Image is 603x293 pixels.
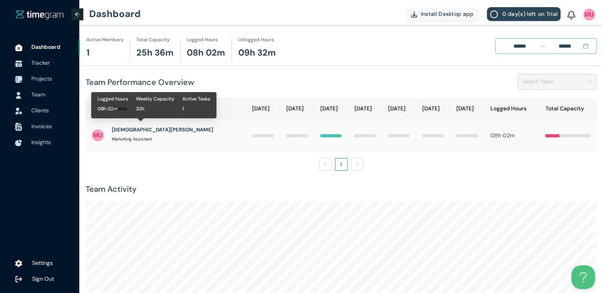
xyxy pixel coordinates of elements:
img: UserIcon [92,129,104,141]
th: [DATE] [450,98,484,120]
span: Install Desktop app [421,10,474,18]
img: InsightsIcon [15,139,22,146]
h1: Logged hours [98,95,128,103]
h1: 32h [136,105,174,113]
span: Dashboard [31,43,60,50]
h1: 08h 02m [187,46,225,60]
h1: Unlogged Hours [238,36,274,44]
li: Previous Page [319,158,332,171]
h1: Weekly Capacity [136,95,174,103]
img: BellIcon [567,11,575,20]
h1: Team Performance Overview [86,76,194,89]
th: Name [86,98,246,120]
th: [DATE] [416,98,450,120]
img: InvoiceIcon [15,108,22,114]
h1: 25h 36m [136,46,174,60]
img: UserIcon [583,9,595,21]
img: TimeTrackerIcon [15,60,22,67]
span: Clients [31,107,49,114]
th: Logged Hours [484,98,539,120]
h1: 1 [86,46,90,60]
span: Projects [31,75,52,82]
span: swap-right [539,43,546,49]
img: DashboardIcon [15,44,22,51]
li: Next Page [351,158,364,171]
span: Invoices [31,123,52,130]
div: 08h 02m [490,131,533,140]
h1: Team Activity [86,183,597,195]
span: Settings [32,259,53,266]
h1: Total Capacity [136,36,170,44]
th: Total Capacity [539,98,597,120]
th: [DATE] [382,98,416,120]
span: arrow-left [75,12,80,17]
img: timegram [16,10,63,19]
img: InvoiceIcon [15,123,22,131]
th: [DATE] [314,98,348,120]
h1: 08h 02m [98,105,128,113]
span: left [323,162,328,167]
button: 0 day(s) left on Trial [487,7,561,21]
img: ProjectIcon [15,76,22,83]
h1: [DEMOGRAPHIC_DATA][PERSON_NAME] [112,126,213,134]
span: 0 day(s) left on Trial [502,10,557,18]
img: settings.78e04af822cf15d41b38c81147b09f22.svg [15,260,22,268]
h1: Dashboard [89,2,141,26]
img: DownloadApp [411,12,417,17]
span: Tracker [31,59,50,66]
h1: 09h 32m [238,46,276,60]
li: 1 [335,158,348,171]
h1: 1 [182,105,210,113]
th: [DATE] [280,98,314,120]
img: logOut.ca60ddd252d7bab9102ea2608abe0238.svg [15,276,22,283]
h1: Logged Hours [187,36,218,44]
iframe: Toggle Customer Support [571,265,595,289]
h1: Active Members [86,36,123,44]
h1: Active Tasks [182,95,210,103]
span: Sign Out [32,275,54,282]
button: Install Desktop app [406,7,479,21]
a: 1 [335,158,347,170]
span: Insights [31,139,51,146]
button: left [319,158,332,171]
h1: Marketing Assistant [112,136,152,143]
span: Team [31,91,45,98]
img: UserIcon [15,92,22,99]
span: right [355,162,360,167]
th: [DATE] [246,98,280,120]
th: [DATE] [348,98,382,120]
button: right [351,158,364,171]
span: to [539,43,546,49]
